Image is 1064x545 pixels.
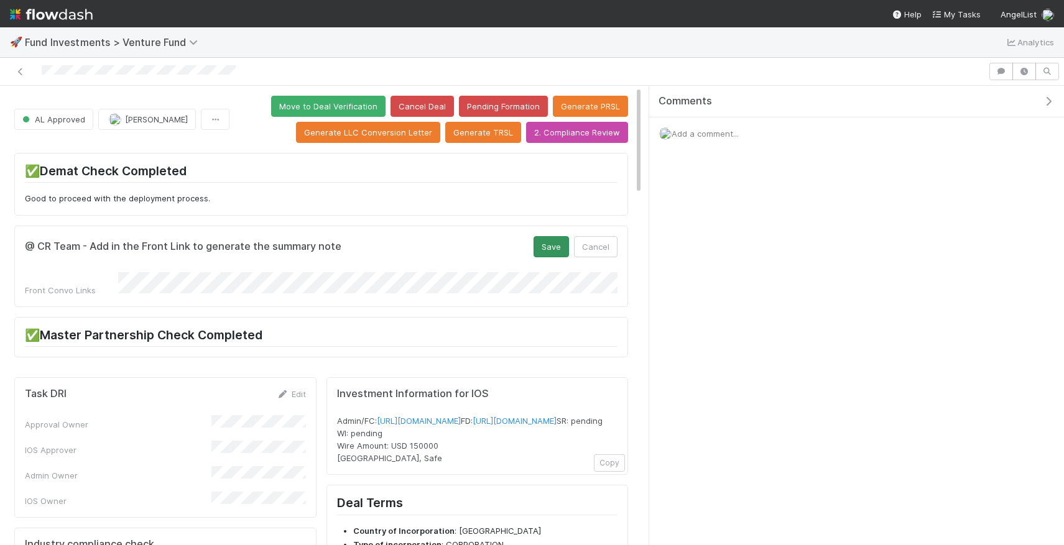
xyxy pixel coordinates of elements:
strong: Country of Incorporation [353,526,455,536]
img: avatar_6cb813a7-f212-4ca3-9382-463c76e0b247.png [109,113,121,126]
button: Generate LLC Conversion Letter [296,122,440,143]
button: Generate TRSL [445,122,521,143]
button: [PERSON_NAME] [98,109,196,130]
span: 🚀 [10,37,22,47]
h5: Task DRI [25,388,67,400]
a: My Tasks [932,8,981,21]
div: IOS Approver [25,444,211,456]
button: 2. Compliance Review [526,122,628,143]
img: avatar_ac990a78-52d7-40f8-b1fe-cbbd1cda261e.png [659,127,672,140]
button: Pending Formation [459,96,548,117]
h2: ✅Demat Check Completed [25,163,618,183]
img: avatar_ac990a78-52d7-40f8-b1fe-cbbd1cda261e.png [1042,9,1054,21]
img: logo-inverted-e16ddd16eac7371096b0.svg [10,4,93,25]
p: Good to proceed with the deployment process. [25,193,618,205]
span: AngelList [1001,9,1037,19]
a: [URL][DOMAIN_NAME] [473,416,557,426]
button: Cancel Deal [391,96,454,117]
span: [PERSON_NAME] [125,114,188,124]
span: Comments [659,95,712,108]
a: Edit [277,389,306,399]
span: AL Approved [20,114,85,124]
button: Copy [594,454,625,472]
h2: Deal Terms [337,495,618,515]
div: Help [892,8,922,21]
span: My Tasks [932,9,981,19]
span: Add a comment... [672,129,739,139]
span: Admin/FC: FD: SR: pending WI: pending Wire Amount: USD 150000 [GEOGRAPHIC_DATA], Safe [337,416,603,463]
div: Approval Owner [25,418,211,431]
button: Cancel [574,236,618,257]
h5: Investment Information for IOS [337,388,618,400]
a: Analytics [1005,35,1054,50]
div: Admin Owner [25,469,211,482]
h5: @ CR Team - Add in the Front Link to generate the summary note [25,240,341,253]
span: Fund Investments > Venture Fund [25,36,204,48]
div: IOS Owner [25,495,211,507]
button: Move to Deal Verification [271,96,386,117]
div: Front Convo Links [25,284,118,296]
h2: ✅Master Partnership Check Completed [25,327,618,347]
button: Generate PRSL [553,96,628,117]
button: AL Approved [14,109,93,130]
li: : [GEOGRAPHIC_DATA] [353,525,618,538]
a: [URL][DOMAIN_NAME] [377,416,461,426]
button: Save [534,236,569,257]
